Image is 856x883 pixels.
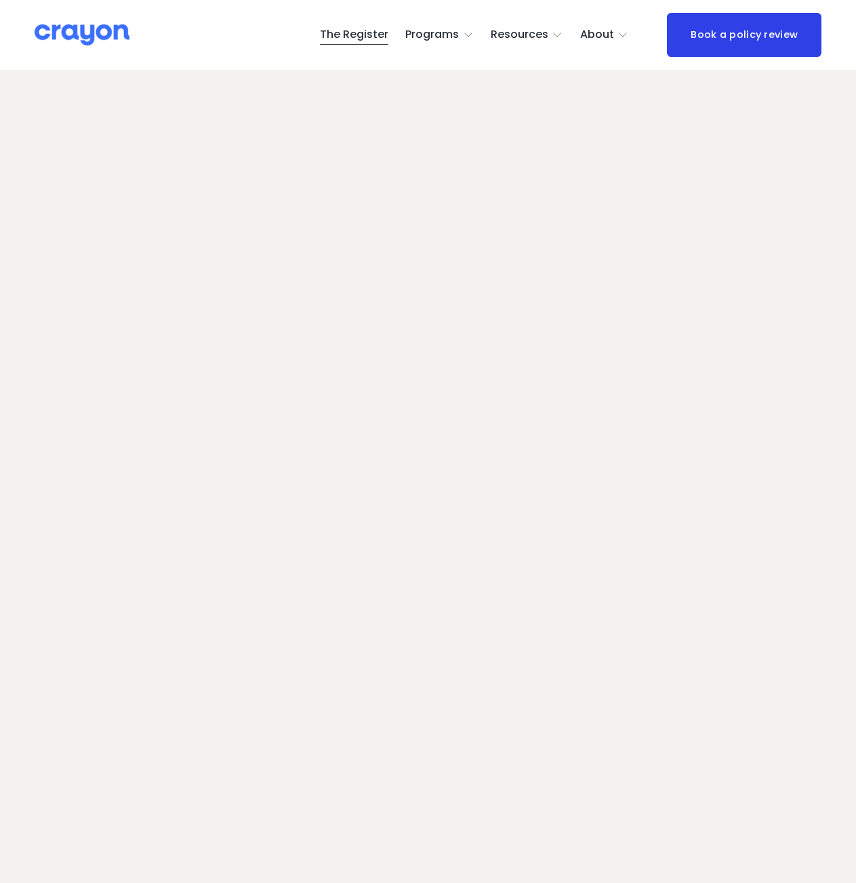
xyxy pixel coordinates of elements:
[580,25,614,45] span: About
[320,24,388,46] a: The Register
[491,25,548,45] span: Resources
[405,24,474,46] a: folder dropdown
[405,25,459,45] span: Programs
[667,13,821,58] a: Book a policy review
[491,24,563,46] a: folder dropdown
[35,23,129,47] img: Crayon
[580,24,629,46] a: folder dropdown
